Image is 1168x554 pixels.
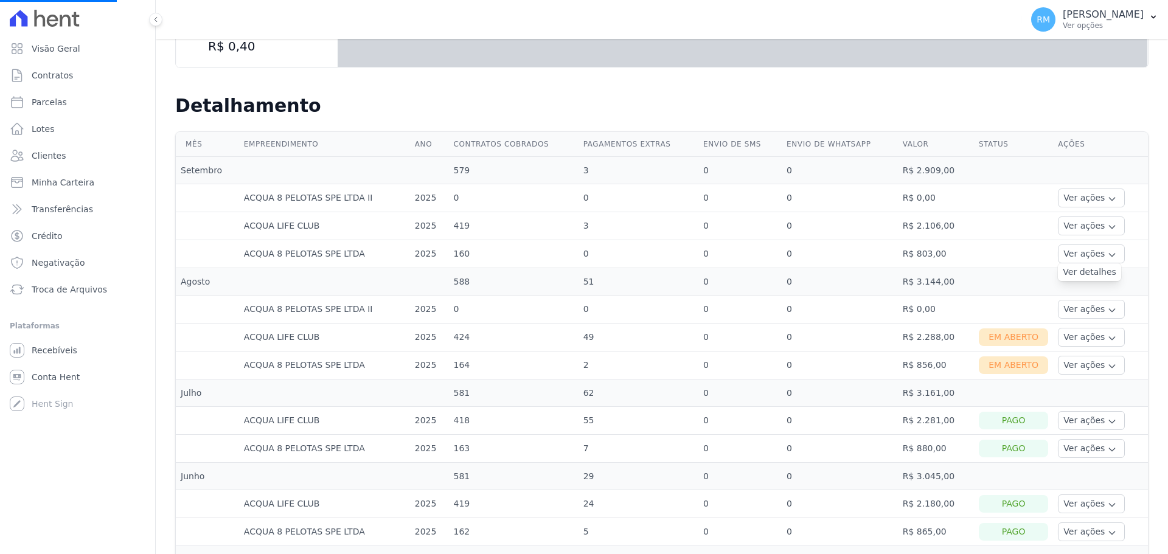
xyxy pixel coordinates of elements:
a: Crédito [5,224,150,248]
h2: Detalhamento [175,95,1149,117]
td: 2 [579,351,698,379]
td: Setembro [176,157,239,184]
button: Ver ações [1058,439,1125,458]
button: RM [PERSON_NAME] Ver opções [1021,2,1168,36]
td: 0 [782,407,898,435]
td: 0 [782,212,898,240]
td: 160 [449,240,579,268]
td: 581 [449,463,579,490]
td: 0 [782,435,898,463]
span: Troca de Arquivos [32,283,107,296]
td: 5 [579,518,698,546]
th: Pagamentos extras [579,132,698,157]
div: Pago [979,412,1048,429]
span: Contratos [32,69,73,81]
td: 0 [698,212,782,240]
th: Empreendimento [239,132,410,157]
td: 0 [698,490,782,518]
td: 163 [449,435,579,463]
td: ACQUA 8 PELOTAS SPE LTDA [239,240,410,268]
td: 0 [698,324,782,351]
th: Status [974,132,1053,157]
td: 0 [782,324,898,351]
a: Lotes [5,117,150,141]
td: 164 [449,351,579,379]
button: Ver ações [1058,494,1125,513]
td: R$ 2.288,00 [898,324,974,351]
a: Parcelas [5,90,150,114]
button: Ver ações [1058,328,1125,347]
span: Transferências [32,203,93,215]
td: 29 [579,463,698,490]
td: 2025 [410,435,449,463]
td: ACQUA LIFE CLUB [239,407,410,435]
p: Ver opções [1063,21,1144,30]
td: ACQUA LIFE CLUB [239,212,410,240]
td: ACQUA 8 PELOTAS SPE LTDA [239,435,410,463]
td: R$ 856,00 [898,351,974,379]
span: Recebíveis [32,344,77,356]
a: Troca de Arquivos [5,277,150,302]
div: Pago [979,440,1048,457]
td: ACQUA 8 PELOTAS SPE LTDA II [239,296,410,324]
td: 0 [449,184,579,212]
td: 7 [579,435,698,463]
td: 0 [698,268,782,296]
div: Pago [979,523,1048,541]
td: 0 [698,518,782,546]
th: Ano [410,132,449,157]
td: ACQUA 8 PELOTAS SPE LTDA [239,351,410,379]
td: 0 [698,296,782,324]
td: 424 [449,324,579,351]
td: 0 [579,296,698,324]
td: Junho [176,463,239,490]
td: 3 [579,212,698,240]
button: Ver ações [1058,216,1125,235]
td: 588 [449,268,579,296]
span: Conta Hent [32,371,80,383]
div: Plataformas [10,319,145,333]
td: ACQUA LIFE CLUB [239,490,410,518]
a: Conta Hent [5,365,150,389]
span: Clientes [32,150,66,162]
td: 0 [782,351,898,379]
th: Envio de SMS [698,132,782,157]
td: 2025 [410,407,449,435]
a: Negativação [5,251,150,275]
td: ACQUA LIFE CLUB [239,324,410,351]
td: 162 [449,518,579,546]
td: R$ 2.281,00 [898,407,974,435]
div: Pago [979,495,1048,513]
button: Ver ações [1058,356,1125,375]
td: R$ 0,00 [898,296,974,324]
td: 419 [449,212,579,240]
td: 0 [698,240,782,268]
td: 0 [782,518,898,546]
td: 0 [449,296,579,324]
a: Contratos [5,63,150,88]
button: Ver ações [1058,300,1125,319]
td: 2025 [410,212,449,240]
td: 0 [782,379,898,407]
td: R$ 803,00 [898,240,974,268]
span: Visão Geral [32,43,80,55]
th: Envio de Whatsapp [782,132,898,157]
td: 0 [782,184,898,212]
td: R$ 2.909,00 [898,157,974,184]
div: Em Aberto [979,356,1048,374]
td: R$ 0,00 [898,184,974,212]
td: 0 [698,157,782,184]
td: 0 [782,296,898,324]
a: Ver detalhes [1063,266,1116,279]
button: Ver ações [1058,522,1125,541]
span: Crédito [32,230,63,242]
td: Agosto [176,268,239,296]
td: 24 [579,490,698,518]
span: Negativação [32,257,85,269]
td: 51 [579,268,698,296]
td: R$ 865,00 [898,518,974,546]
td: R$ 880,00 [898,435,974,463]
td: Julho [176,379,239,407]
td: 0 [698,184,782,212]
td: 2025 [410,324,449,351]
